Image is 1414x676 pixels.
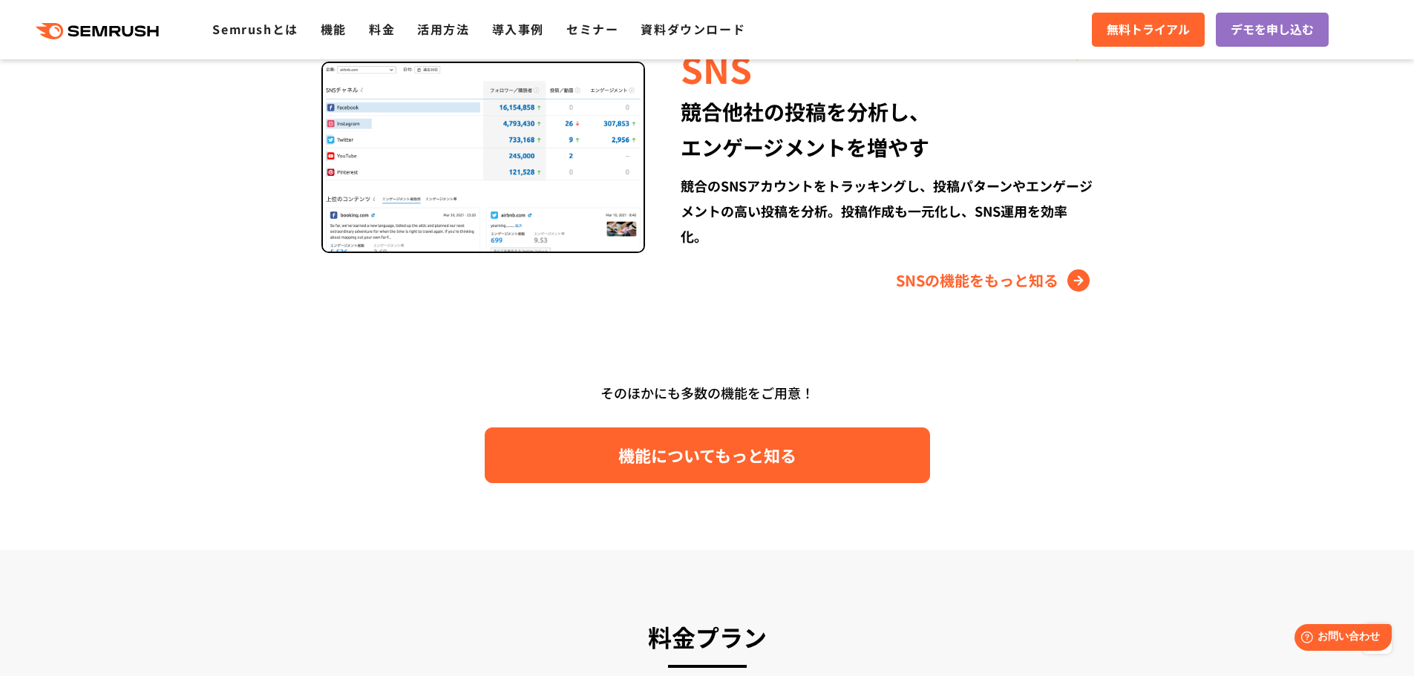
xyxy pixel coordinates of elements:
iframe: Help widget launcher [1282,618,1398,660]
a: 機能についてもっと知る [485,427,930,483]
a: 機能 [321,20,347,38]
a: SNSの機能をもっと知る [896,269,1093,292]
a: Semrushとは [212,20,298,38]
span: 機能についてもっと知る [618,442,796,468]
h3: 料金プラン [318,617,1097,657]
a: 無料トライアル [1092,13,1205,47]
span: 無料トライアル [1107,20,1190,39]
a: 導入事例 [492,20,544,38]
a: 料金 [369,20,395,38]
a: セミナー [566,20,618,38]
span: デモを申し込む [1231,20,1314,39]
div: SNS [681,43,1093,93]
a: 活用方法 [417,20,469,38]
a: 資料ダウンロード [641,20,745,38]
a: デモを申し込む [1216,13,1329,47]
div: 競合他社の投稿を分析し、 エンゲージメントを増やす [681,93,1093,165]
div: そのほかにも多数の機能をご用意！ [281,379,1134,407]
div: 競合のSNSアカウントをトラッキングし、投稿パターンやエンゲージメントの高い投稿を分析。投稿作成も一元化し、SNS運用を効率化。 [681,173,1093,249]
